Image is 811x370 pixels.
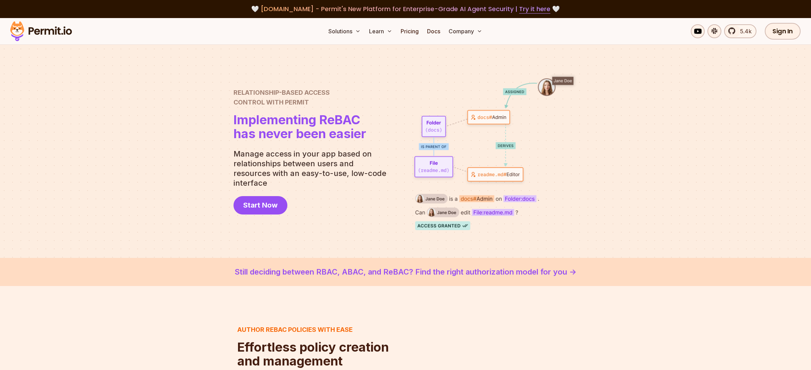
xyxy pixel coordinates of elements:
a: Sign In [765,23,801,40]
span: Start Now [243,200,278,210]
div: 🤍 🤍 [17,4,794,14]
a: Try it here [519,5,550,14]
img: Permit logo [7,19,75,43]
button: Learn [366,24,395,38]
span: Relationship-Based Access [234,88,366,98]
button: Company [446,24,485,38]
h1: has never been easier [234,113,366,141]
button: Solutions [326,24,363,38]
h3: Author ReBAC policies with ease [237,325,389,335]
span: [DOMAIN_NAME] - Permit's New Platform for Enterprise-Grade AI Agent Security | [261,5,550,13]
p: Manage access in your app based on relationships between users and resources with an easy-to-use,... [234,149,392,188]
a: Start Now [234,196,287,215]
a: 5.4k [724,24,756,38]
a: Pricing [398,24,421,38]
span: 5.4k [736,27,752,35]
span: Implementing ReBAC [234,113,366,127]
a: Docs [424,24,443,38]
h2: and management [237,340,389,368]
h2: Control with Permit [234,88,366,107]
span: Effortless policy creation [237,340,389,354]
a: Still deciding between RBAC, ABAC, and ReBAC? Find the right authorization model for you -> [17,266,794,278]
